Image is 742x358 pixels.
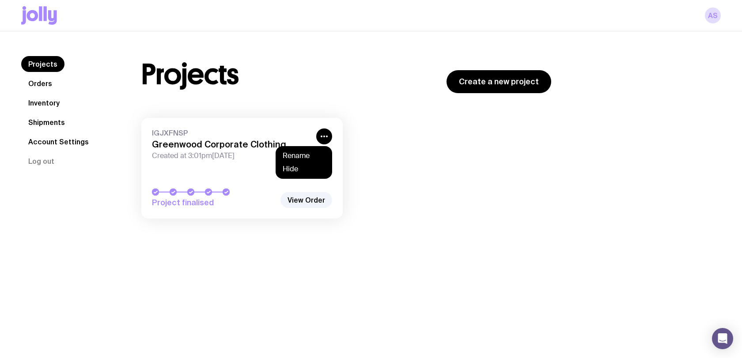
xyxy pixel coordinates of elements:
[21,153,61,169] button: Log out
[21,56,64,72] a: Projects
[21,75,59,91] a: Orders
[141,60,239,89] h1: Projects
[152,197,276,208] span: Project finalised
[283,151,325,160] button: Rename
[21,95,67,111] a: Inventory
[447,70,551,93] a: Create a new project
[152,128,311,137] span: IGJXFNSP
[141,118,343,219] a: IGJXFNSPGreenwood Corporate ClothingCreated at 3:01pm[DATE]Project finalised
[280,192,332,208] a: View Order
[21,114,72,130] a: Shipments
[712,328,733,349] div: Open Intercom Messenger
[152,139,311,150] h3: Greenwood Corporate Clothing
[21,134,96,150] a: Account Settings
[705,8,721,23] a: AS
[152,151,311,160] span: Created at 3:01pm[DATE]
[283,165,325,173] button: Hide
